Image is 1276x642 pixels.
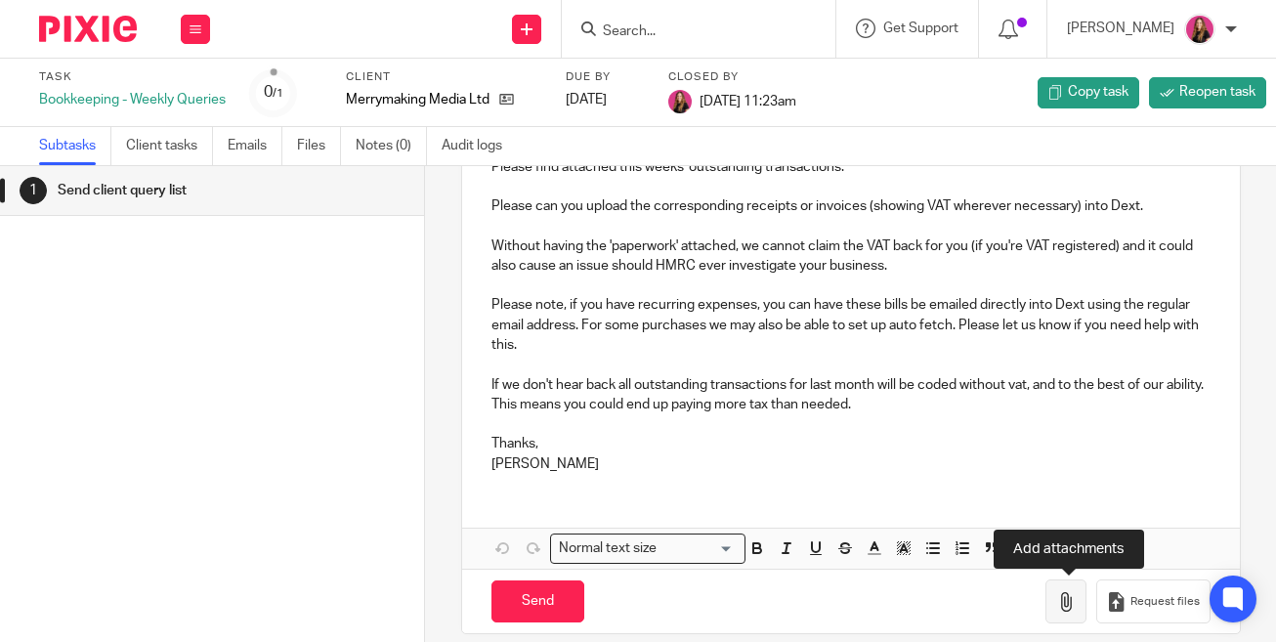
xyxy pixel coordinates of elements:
[601,23,777,41] input: Search
[346,90,489,109] p: Merrymaking Media Ltd
[442,127,517,165] a: Audit logs
[550,534,745,564] div: Search for option
[228,127,282,165] a: Emails
[491,375,1211,415] p: If we don't hear back all outstanding transactions for last month will be coded without vat, and ...
[883,21,958,35] span: Get Support
[491,414,1211,454] p: Thanks,
[668,90,692,113] img: 17.png
[1067,19,1174,38] p: [PERSON_NAME]
[1096,579,1210,623] button: Request files
[1184,14,1215,45] img: 17.png
[297,127,341,165] a: Files
[1068,82,1128,102] span: Copy task
[39,127,111,165] a: Subtasks
[39,69,226,85] label: Task
[491,454,1211,474] p: [PERSON_NAME]
[39,90,226,109] div: Bookkeeping - Weekly Queries
[491,216,1211,276] p: Without having the 'paperwork' attached, we cannot claim the VAT back for you (if you're VAT regi...
[273,88,283,99] small: /1
[491,295,1211,355] p: Please note, if you have recurring expenses, you can have these bills be emailed directly into De...
[668,69,796,85] label: Closed by
[1149,77,1266,108] a: Reopen task
[700,94,796,107] span: [DATE] 11:23am
[1130,594,1200,610] span: Request files
[491,177,1211,217] p: Please can you upload the corresponding receipts or invoices (showing VAT wherever necessary) int...
[356,127,427,165] a: Notes (0)
[555,538,661,559] span: Normal text size
[1179,82,1255,102] span: Reopen task
[663,538,734,559] input: Search for option
[491,580,584,622] input: Send
[126,127,213,165] a: Client tasks
[566,90,644,109] div: [DATE]
[264,81,283,104] div: 0
[39,16,137,42] img: Pixie
[566,69,644,85] label: Due by
[58,176,289,205] h1: Send client query list
[346,69,541,85] label: Client
[1038,77,1139,108] a: Copy task
[20,177,47,204] div: 1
